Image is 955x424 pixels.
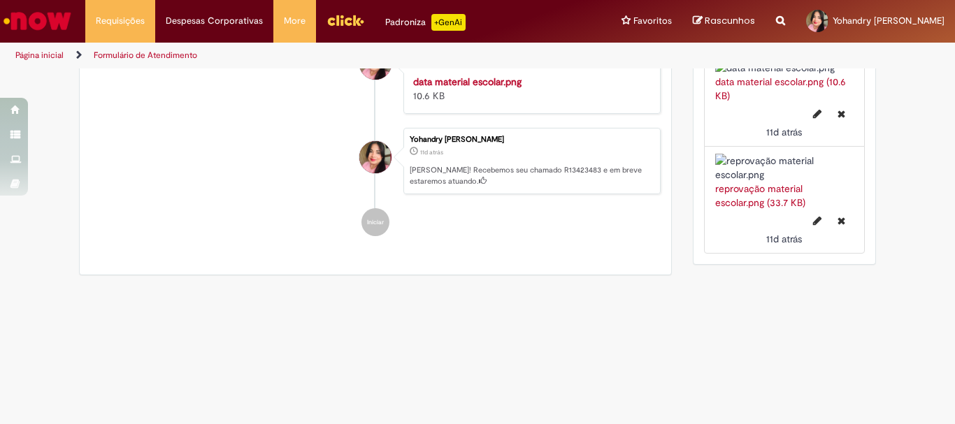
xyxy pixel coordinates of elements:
img: click_logo_yellow_360x200.png [326,10,364,31]
div: Yohandry [PERSON_NAME] [410,136,653,144]
span: Favoritos [633,14,672,28]
ul: Trilhas de página [10,43,626,68]
button: Editar nome de arquivo data material escolar.png [805,103,830,125]
li: Yohandry Carolina Gamardo Diaz [90,128,661,195]
span: Yohandry [PERSON_NAME] [833,15,945,27]
p: +GenAi [431,14,466,31]
time: 18/08/2025 09:11:57 [766,126,802,138]
a: reprovação material escolar.png (33.7 KB) [715,182,805,209]
p: [PERSON_NAME]! Recebemos seu chamado R13423483 e em breve estaremos atuando. [410,165,653,187]
a: Rascunhos [693,15,755,28]
span: Requisições [96,14,145,28]
button: Excluir data material escolar.png [829,103,854,125]
button: Excluir reprovação material escolar.png [829,210,854,232]
img: reprovação material escolar.png [715,154,854,182]
button: Editar nome de arquivo reprovação material escolar.png [805,210,830,232]
a: Página inicial [15,50,64,61]
a: Formulário de Atendimento [94,50,197,61]
img: ServiceNow [1,7,73,35]
a: data material escolar.png [413,75,522,88]
img: data material escolar.png [715,61,854,75]
div: 10.6 KB [413,75,646,103]
div: Yohandry Carolina Gamardo Diaz [359,141,392,173]
time: 18/08/2025 09:11:57 [766,233,802,245]
a: data material escolar.png (10.6 KB) [715,75,846,102]
span: Despesas Corporativas [166,14,263,28]
span: 11d atrás [766,233,802,245]
span: 11d atrás [420,148,443,156]
span: Rascunhos [705,14,755,27]
span: 11d atrás [766,126,802,138]
time: 18/08/2025 09:12:31 [420,148,443,156]
span: More [284,14,306,28]
div: Padroniza [385,14,466,31]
